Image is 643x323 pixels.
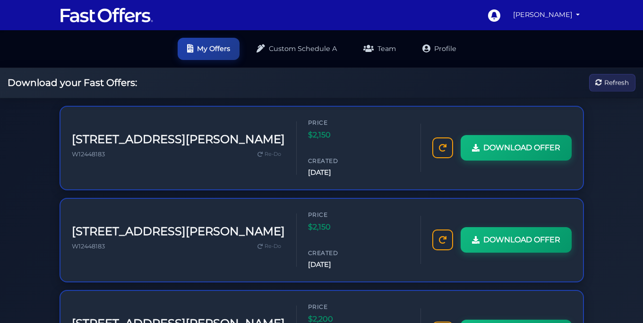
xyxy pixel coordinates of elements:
a: My Offers [178,38,240,60]
span: Re-Do [265,242,281,251]
a: DOWNLOAD OFFER [461,135,572,161]
button: Refresh [589,74,635,92]
span: W12448183 [72,151,105,158]
span: [DATE] [308,167,365,178]
span: DOWNLOAD OFFER [483,142,560,154]
h2: Download your Fast Offers: [8,77,137,88]
span: DOWNLOAD OFFER [483,234,560,246]
span: Refresh [604,77,629,88]
a: Re-Do [254,148,285,161]
span: Re-Do [265,150,281,159]
a: DOWNLOAD OFFER [461,227,572,253]
span: [DATE] [308,259,365,270]
span: Price [308,302,365,311]
a: Profile [413,38,466,60]
h3: [STREET_ADDRESS][PERSON_NAME] [72,225,285,238]
a: Team [354,38,405,60]
span: $2,150 [308,221,365,233]
span: Price [308,210,365,219]
h3: [STREET_ADDRESS][PERSON_NAME] [72,133,285,146]
span: Created [308,156,365,165]
a: Re-Do [254,240,285,253]
span: Created [308,248,365,257]
span: Price [308,118,365,127]
span: $2,150 [308,129,365,141]
span: W12448183 [72,243,105,250]
a: Custom Schedule A [247,38,346,60]
a: [PERSON_NAME] [509,6,584,24]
